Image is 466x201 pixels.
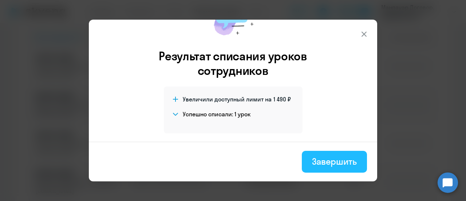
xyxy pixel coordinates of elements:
span: 1 490 ₽ [273,95,291,103]
span: Увеличили доступный лимит на [183,95,272,103]
h3: Результат списания уроков сотрудников [149,49,317,78]
button: Завершить [302,151,367,173]
h4: Успешно списали: 1 урок [183,110,251,118]
div: Завершить [312,156,357,167]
